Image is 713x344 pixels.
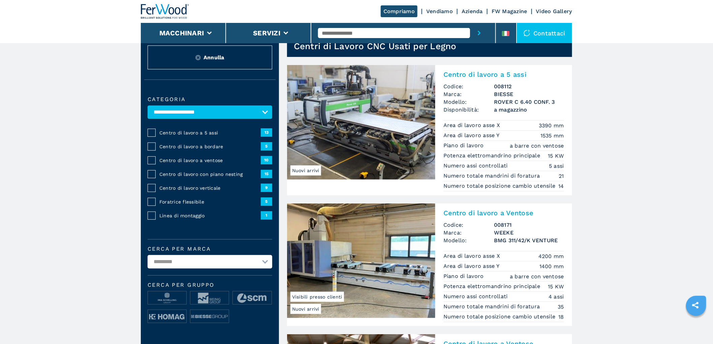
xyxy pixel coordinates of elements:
[470,23,489,43] button: submit-button
[290,292,344,302] span: Visibili presso clienti
[443,122,502,129] p: Area di lavoro asse X
[261,156,272,164] span: 10
[261,197,272,206] span: 5
[159,212,261,219] span: Linea di montaggio
[141,4,189,19] img: Ferwood
[687,297,704,314] a: sharethis
[494,83,564,90] h3: 008112
[443,90,494,98] span: Marca:
[462,8,483,14] a: Azienda
[287,65,572,195] a: Centro di lavoro a 5 assi BIESSE ROVER C 6.40 CONF. 3Nuovi arriviCentro di lavoro a 5 assiCodice:...
[494,229,564,237] h3: WEEKE
[426,8,453,14] a: Vendiamo
[559,182,564,190] em: 14
[443,172,542,180] p: Numero totale mandrini di foratura
[443,132,501,139] p: Area di lavoro asse Y
[524,30,530,36] img: Contattaci
[517,23,572,43] div: Contattaci
[159,29,204,37] button: Macchinari
[536,8,572,14] a: Video Gallery
[261,170,272,178] span: 15
[539,122,564,129] em: 3390 mm
[492,8,527,14] a: FW Magazine
[195,55,201,60] img: Reset
[261,128,272,136] span: 13
[494,237,564,244] h3: BMG 311/42/K VENTURE
[510,273,564,280] em: a barre con ventose
[443,98,494,106] span: Modello:
[549,162,564,170] em: 5 assi
[190,310,229,323] img: image
[494,90,564,98] h3: BIESSE
[443,209,564,217] h2: Centro di lavoro a Ventose
[443,229,494,237] span: Marca:
[287,204,435,318] img: Centro di lavoro a Ventose WEEKE BMG 311/42/K VENTURE
[159,171,261,178] span: Centro di lavoro con piano nesting
[290,165,321,176] span: Nuovi arrivi
[558,303,564,311] em: 35
[294,41,457,52] h1: Centri di Lavoro CNC Usati per Legno
[287,65,435,180] img: Centro di lavoro a 5 assi BIESSE ROVER C 6.40 CONF. 3
[443,142,486,149] p: Piano di lavoro
[253,29,280,37] button: Servizi
[443,273,486,280] p: Piano di lavoro
[261,184,272,192] span: 9
[148,282,272,288] span: Cerca per Gruppo
[443,70,564,79] h2: Centro di lavoro a 5 assi
[548,152,564,160] em: 15 KW
[190,291,229,305] img: image
[148,97,272,102] label: Categoria
[159,157,261,164] span: Centro di lavoro a ventose
[443,221,494,229] span: Codice:
[148,246,272,252] label: Cerca per marca
[381,5,417,17] a: Compriamo
[261,211,272,219] span: 1
[159,185,261,191] span: Centro di lavoro verticale
[159,143,261,150] span: Centro di lavoro a bordare
[443,182,557,190] p: Numero totale posizione cambio utensile
[510,142,564,150] em: a barre con ventose
[549,293,564,301] em: 4 assi
[443,303,542,310] p: Numero totale mandrini di foratura
[204,54,224,61] span: Annulla
[443,252,502,260] p: Area di lavoro asse X
[548,283,564,290] em: 15 KW
[290,304,321,314] span: Nuovi arrivi
[148,291,186,305] img: image
[443,152,542,159] p: Potenza elettromandrino principale
[443,106,494,114] span: Disponibilità:
[148,310,186,323] img: image
[540,132,564,139] em: 1535 mm
[159,129,261,136] span: Centro di lavoro a 5 assi
[159,198,261,205] span: Foratrice flessibile
[443,262,501,270] p: Area di lavoro asse Y
[494,221,564,229] h3: 008171
[443,313,557,320] p: Numero totale posizione cambio utensile
[443,283,542,290] p: Potenza elettromandrino principale
[494,106,564,114] span: a magazzino
[287,204,572,326] a: Centro di lavoro a Ventose WEEKE BMG 311/42/K VENTURENuovi arriviVisibili presso clientiCentro di...
[559,172,564,180] em: 21
[559,313,564,321] em: 18
[233,291,271,305] img: image
[684,314,708,339] iframe: Chat
[443,293,509,300] p: Numero assi controllati
[148,45,272,69] button: ResetAnnulla
[539,262,564,270] em: 1400 mm
[538,252,564,260] em: 4200 mm
[443,83,494,90] span: Codice:
[494,98,564,106] h3: ROVER C 6.40 CONF. 3
[443,162,509,169] p: Numero assi controllati
[443,237,494,244] span: Modello:
[261,142,272,150] span: 5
